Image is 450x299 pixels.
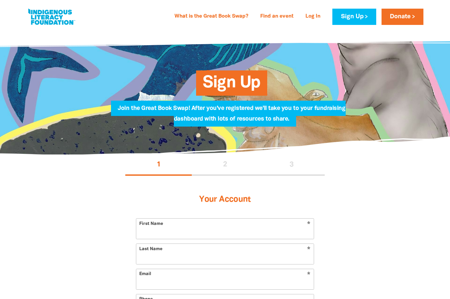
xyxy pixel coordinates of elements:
[118,106,345,127] span: Join the Great Book Swap! After you've registered we'll take you to your fundraising dashboard wi...
[125,154,192,176] button: Stage 1
[301,11,324,22] a: Log In
[170,11,252,22] a: What is the Great Book Swap?
[136,186,314,213] h3: Your Account
[382,9,423,25] a: Donate
[256,11,297,22] a: Find an event
[203,75,261,96] span: Sign Up
[332,9,376,25] a: Sign Up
